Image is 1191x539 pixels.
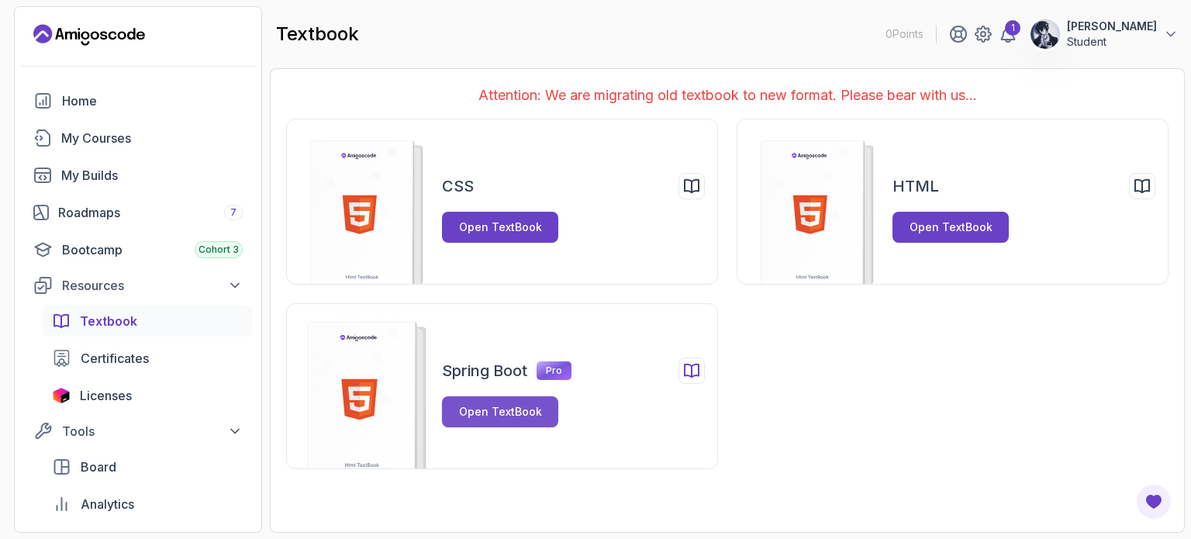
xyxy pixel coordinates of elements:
[24,85,252,116] a: home
[24,234,252,265] a: bootcamp
[885,26,923,42] p: 0 Points
[892,212,1009,243] button: Open TextBook
[442,360,527,382] h2: Spring Boot
[80,386,132,405] span: Licenses
[442,212,558,243] button: Open TextBook
[1030,19,1060,49] img: user profile image
[62,276,243,295] div: Resources
[52,388,71,403] img: jetbrains icon
[276,22,359,47] h2: textbook
[1030,19,1179,50] button: user profile image[PERSON_NAME]Student
[1067,19,1157,34] p: [PERSON_NAME]
[1067,34,1157,50] p: Student
[198,244,239,256] span: Cohort 3
[1135,483,1172,520] button: Open Feedback Button
[80,312,137,330] span: Textbook
[81,495,134,513] span: Analytics
[43,306,252,337] a: textbook
[61,129,243,147] div: My Courses
[892,175,939,197] h2: HTML
[61,166,243,185] div: My Builds
[537,361,571,380] p: Pro
[230,206,236,219] span: 7
[24,417,252,445] button: Tools
[24,197,252,228] a: roadmaps
[1005,20,1020,36] div: 1
[999,25,1017,43] a: 1
[24,123,252,154] a: courses
[33,22,145,47] a: Landing page
[43,343,252,374] a: certificates
[43,380,252,411] a: licenses
[910,219,992,235] div: Open TextBook
[81,349,149,368] span: Certificates
[62,240,243,259] div: Bootcamp
[81,458,116,476] span: Board
[459,219,542,235] div: Open TextBook
[24,271,252,299] button: Resources
[442,175,474,197] h2: CSS
[43,451,252,482] a: board
[62,422,243,441] div: Tools
[24,160,252,191] a: builds
[43,489,252,520] a: analytics
[459,404,542,420] div: Open TextBook
[62,92,243,110] div: Home
[58,203,243,222] div: Roadmaps
[286,85,1169,106] p: Attention: We are migrating old textbook to new format. Please bear with us...
[442,396,558,427] button: Open TextBook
